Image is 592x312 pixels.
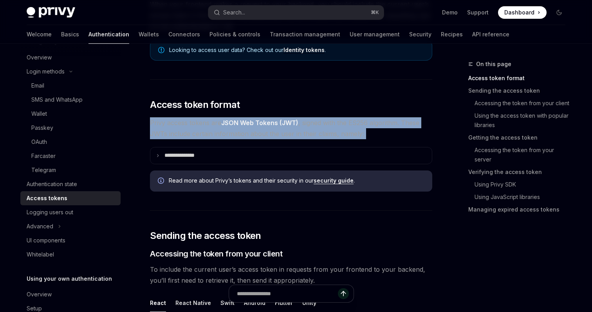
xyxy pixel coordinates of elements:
a: Using the access token with popular libraries [475,109,572,131]
a: Security [409,25,431,44]
span: To include the current user’s access token in requests from your frontend to your backend, you’ll... [150,264,432,286]
a: Authentication state [20,177,121,191]
div: Overview [27,290,52,299]
span: Read more about Privy’s tokens and their security in our . [169,177,424,185]
a: Wallets [139,25,159,44]
span: Access token format [150,99,240,111]
a: Accessing the token from your client [475,97,572,109]
a: Overview [20,50,121,65]
a: API reference [472,25,509,44]
a: Dashboard [498,6,547,19]
a: Accessing the token from your server [475,144,572,166]
a: Using Privy SDK [475,178,572,191]
a: User management [350,25,400,44]
div: UI components [27,236,65,245]
a: Access token format [468,72,572,84]
a: Using JavaScript libraries [475,191,572,203]
a: Support [467,9,489,16]
div: Login methods [27,67,65,76]
div: Access tokens [27,194,67,203]
div: Advanced [27,222,53,231]
a: Logging users out [20,205,121,219]
div: Authentication state [27,179,77,189]
a: Connectors [168,25,200,44]
a: Telegram [20,163,121,177]
a: Managing expired access tokens [468,203,572,216]
a: OAuth [20,135,121,149]
svg: Info [158,178,166,185]
a: Recipes [441,25,463,44]
a: Policies & controls [209,25,260,44]
span: Accessing the token from your client [150,248,282,259]
a: Welcome [27,25,52,44]
a: SMS and WhatsApp [20,93,121,107]
a: Farcaster [20,149,121,163]
div: Logging users out [27,208,73,217]
button: Toggle dark mode [553,6,565,19]
img: dark logo [27,7,75,18]
a: Getting the access token [468,131,572,144]
button: Send message [338,288,349,299]
a: security guide [314,177,354,184]
div: Wallet [31,109,47,118]
a: Verifying the access token [468,166,572,178]
a: Authentication [88,25,129,44]
a: Basics [61,25,79,44]
div: Passkey [31,123,53,133]
a: Overview [20,287,121,301]
span: Privy access tokens are , signed with the ES256 algorithm. These JWTs include certain information... [150,117,432,139]
a: Passkey [20,121,121,135]
div: OAuth [31,137,47,147]
a: Whitelabel [20,247,121,262]
div: Farcaster [31,151,56,161]
div: Telegram [31,165,56,175]
span: Looking to access user data? Check out our . [169,46,424,54]
a: Transaction management [270,25,340,44]
span: On this page [476,59,511,69]
h5: Using your own authentication [27,274,112,283]
a: Wallet [20,107,121,121]
a: Access tokens [20,191,121,205]
span: Sending the access token [150,230,261,242]
div: Search... [223,8,245,17]
span: ⌘ K [371,9,379,16]
div: SMS and WhatsApp [31,95,83,104]
a: Email [20,79,121,93]
div: Overview [27,53,52,62]
a: Identity tokens [283,47,325,54]
button: Search...⌘K [208,5,384,20]
div: Whitelabel [27,250,54,259]
span: Dashboard [504,9,534,16]
a: Demo [442,9,458,16]
a: JSON Web Tokens (JWT) [221,119,298,127]
a: Sending the access token [468,84,572,97]
div: Email [31,81,44,90]
a: UI components [20,233,121,247]
svg: Note [158,47,164,53]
